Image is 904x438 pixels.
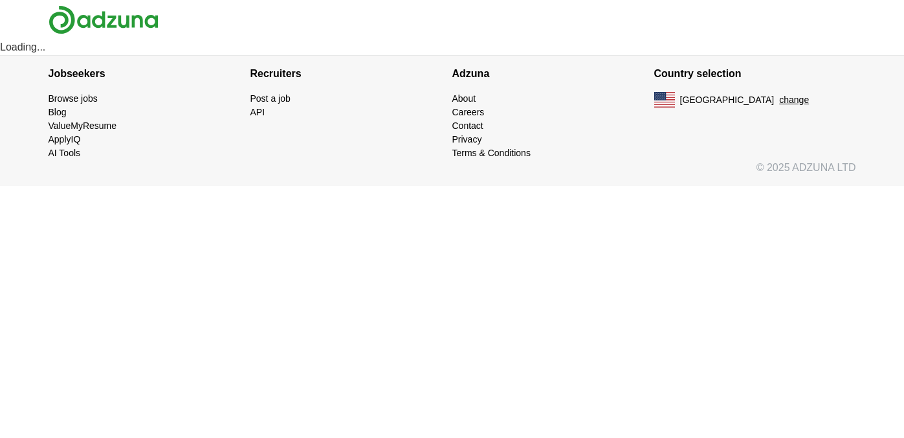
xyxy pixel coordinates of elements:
[38,160,866,186] div: © 2025 ADZUNA LTD
[680,93,775,107] span: [GEOGRAPHIC_DATA]
[452,107,485,117] a: Careers
[452,93,476,104] a: About
[452,121,483,131] a: Contact
[49,107,67,117] a: Blog
[49,121,117,131] a: ValueMyResume
[250,107,265,117] a: API
[250,93,291,104] a: Post a job
[654,56,856,92] h4: Country selection
[49,134,81,144] a: ApplyIQ
[452,148,531,158] a: Terms & Conditions
[779,93,809,107] button: change
[49,148,81,158] a: AI Tools
[49,93,98,104] a: Browse jobs
[452,134,482,144] a: Privacy
[49,5,159,34] img: Adzuna logo
[654,92,675,108] img: US flag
